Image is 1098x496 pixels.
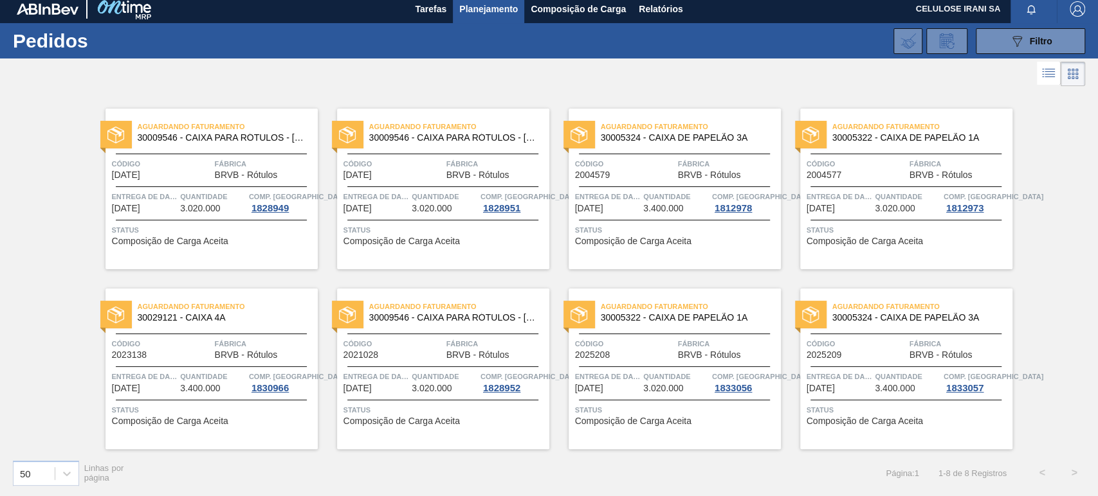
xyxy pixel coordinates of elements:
span: Aguardando Faturamento [601,120,781,133]
a: Comp. [GEOGRAPHIC_DATA]1828952 [480,370,546,393]
font: Fábrica [215,160,247,168]
font: Comp. [GEOGRAPHIC_DATA] [480,373,580,380]
img: status [339,306,356,323]
font: Fábrica [910,160,942,168]
font: BRVB - Rótulos [215,350,278,360]
font: Entrega de dados [112,193,186,200]
span: Aguardando Faturamento [832,120,1012,133]
span: 16/09/2025 [343,204,372,213]
a: statusAguardando Faturamento30005324 - CAIXA DE PAPELÃO 3ACódigo2004579FábricaBRVB - RótulosEntre... [549,109,781,269]
font: 1833056 [715,382,752,393]
font: Fábrica [678,160,710,168]
span: Aguardando Faturamento [369,120,549,133]
a: Comp. [GEOGRAPHIC_DATA]1833057 [944,370,1009,393]
font: Quantidade [643,373,690,380]
font: < [1039,467,1045,478]
a: Comp. [GEOGRAPHIC_DATA]1828949 [249,190,315,213]
span: Composição de Carga Aceita [343,236,460,246]
span: 3.400.000 [180,384,220,393]
span: Composição de Carga Aceita [575,416,691,426]
font: Entrega de dados [807,193,881,200]
font: Código [343,340,372,348]
a: statusAguardando Faturamento30005324 - CAIXA DE PAPELÃO 3ACódigo2025209FábricaBRVB - RótulosEntre... [781,288,1012,449]
font: 1830966 [252,382,289,393]
span: Aguardando Faturamento [601,300,781,313]
font: 3.020.000 [412,203,452,213]
img: Sair [1070,1,1085,17]
font: Fábrica [215,340,247,348]
span: BRVB - Rótulos [678,350,741,360]
span: Entrega de dados [575,370,641,383]
font: Linhas por página [84,463,124,483]
span: 3.020.000 [412,384,452,393]
font: 8 [946,468,950,478]
font: Código [575,340,604,348]
font: 30009546 - CAIXA PARA RÓTULOS - [GEOGRAPHIC_DATA] [369,132,618,143]
span: Código [807,337,906,350]
div: Visão em Lista [1037,62,1061,86]
font: 1 [938,468,943,478]
span: Composição de Carga Aceita [807,236,923,246]
span: Status [575,403,778,416]
span: 02/10/2025 [807,384,835,393]
font: 3.400.000 [643,203,683,213]
font: 30009546 - CAIXA PARA RÓTULOS - [GEOGRAPHIC_DATA] [369,312,618,323]
span: Comp. Carga [712,190,812,203]
font: Aguardando Faturamento [832,123,940,130]
span: Quantidade [875,370,940,383]
font: > [1071,467,1077,478]
font: 1828951 [483,202,520,213]
font: Código [112,160,141,168]
span: 3.020.000 [875,204,915,213]
font: Status [343,226,371,234]
span: Composição de Carga Aceita [575,236,691,246]
a: statusAguardando Faturamento30009546 - CAIXA PARA RÓTULOS - [GEOGRAPHIC_DATA]Código[DATE]FábricaB... [318,109,549,269]
font: Planejamento [459,4,518,14]
span: 3.020.000 [643,384,683,393]
span: Código [112,337,212,350]
span: Quantidade [180,190,246,203]
button: < [1026,457,1058,489]
font: 30029121 - CAIXA 4A [138,312,226,323]
font: Entrega de dados [575,373,649,380]
font: 1812973 [946,202,984,213]
font: Comp. [GEOGRAPHIC_DATA] [944,373,1043,380]
a: statusAguardando Faturamento30009546 - CAIXA PARA RÓTULOS - [GEOGRAPHIC_DATA]Código[DATE]FábricaB... [86,109,318,269]
font: Composição de Carga Aceita [343,236,460,246]
a: statusAguardando Faturamento30005322 - CAIXA DE PAPELÃO 1ACódigo2025208FábricaBRVB - RótulosEntre... [549,288,781,449]
font: de [953,468,962,478]
span: 2004579 [575,170,610,180]
span: 04/09/2025 [112,204,140,213]
font: Fábrica [446,340,479,348]
a: Comp. [GEOGRAPHIC_DATA]1830966 [249,370,315,393]
font: Código [807,340,836,348]
span: Fábrica [910,157,1009,170]
span: Status [112,224,315,236]
span: Código [343,337,443,350]
font: Comp. [GEOGRAPHIC_DATA] [249,373,349,380]
span: Entrega de dados [807,370,872,383]
span: Fábrica [678,337,778,350]
font: 1 [914,468,919,478]
font: BRVB - Rótulos [678,170,741,180]
img: TNhmsLtSVTkK8tSr43FrP2fwEKptu5GPRR3wAAAABJRU5ErkJggg== [17,3,78,15]
span: Entrega de dados [112,190,178,203]
a: Comp. [GEOGRAPHIC_DATA]1833056 [712,370,778,393]
a: statusAguardando Faturamento30029121 - CAIXA 4ACódigo2023138FábricaBRVB - RótulosEntrega de dados... [86,288,318,449]
font: Código [807,160,836,168]
font: [DATE] [112,203,140,213]
font: Código [575,160,604,168]
font: Entrega de dados [343,373,417,380]
font: Quantidade [643,193,690,200]
font: Composição de Carga Aceita [575,236,691,246]
font: 3.020.000 [180,203,220,213]
span: 30005322 - CAIXA DE PAPELÃO 1A [601,313,771,323]
img: status [107,127,124,143]
font: 1828949 [252,202,289,213]
span: Aguardando Faturamento [138,300,318,313]
span: Entrega de dados [343,190,409,203]
font: Fábrica [910,340,942,348]
font: Comp. [GEOGRAPHIC_DATA] [944,193,1043,200]
span: Entrega de dados [112,370,178,383]
span: Quantidade [180,370,246,383]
